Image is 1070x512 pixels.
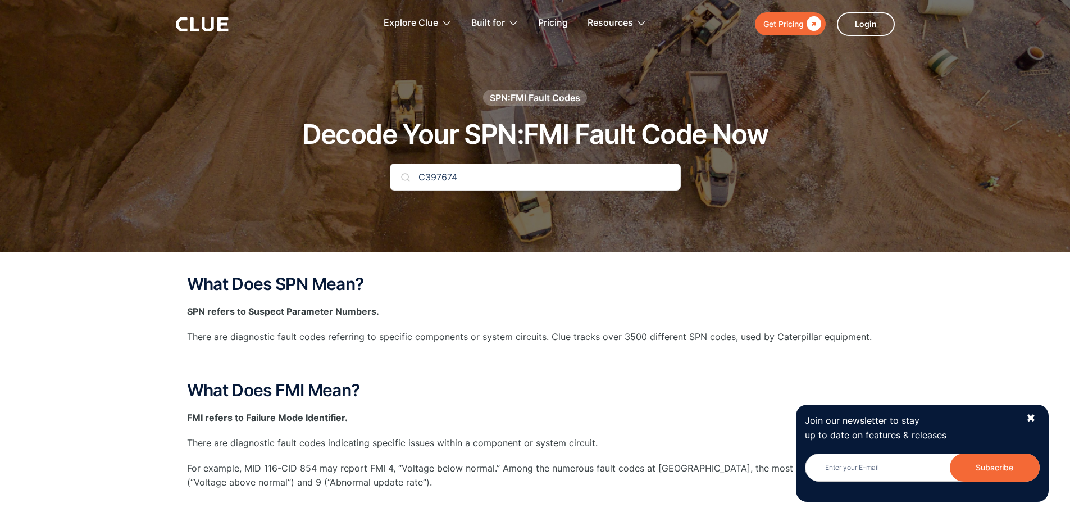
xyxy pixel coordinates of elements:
h1: Decode Your SPN:FMI Fault Code Now [302,120,768,149]
p: There are diagnostic fault codes indicating specific issues within a component or system circuit. [187,436,884,450]
div: Get Pricing [763,17,804,31]
p: ‍ [187,356,884,370]
input: Subscribe [950,454,1040,482]
div: Resources [588,6,646,41]
div:  [804,17,821,31]
div: Explore Clue [384,6,452,41]
a: Pricing [538,6,568,41]
p: Join our newsletter to stay up to date on features & releases [805,414,1016,442]
h2: What Does FMI Mean? [187,381,884,400]
p: There are diagnostic fault codes referring to specific components or system circuits. Clue tracks... [187,330,884,344]
div: Explore Clue [384,6,438,41]
strong: FMI refers to Failure Mode Identifier. [187,412,348,423]
form: Newsletter [805,454,1040,493]
a: Get Pricing [755,12,826,35]
div: SPN:FMI Fault Codes [490,92,580,104]
p: For example, MID 116-CID 854 may report FMI 4, “Voltage below normal.” Among the numerous fault c... [187,461,884,490]
a: Login [837,12,895,36]
div: Built for [471,6,505,41]
h2: What Does SPN Mean? [187,275,884,293]
div: ✖ [1026,411,1036,425]
div: Built for [471,6,518,41]
div: Resources [588,6,633,41]
input: Search Your Code... [390,164,681,191]
strong: SPN refers to Suspect Parameter Numbers. [187,306,379,317]
input: Enter your E-mail [805,454,1040,482]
